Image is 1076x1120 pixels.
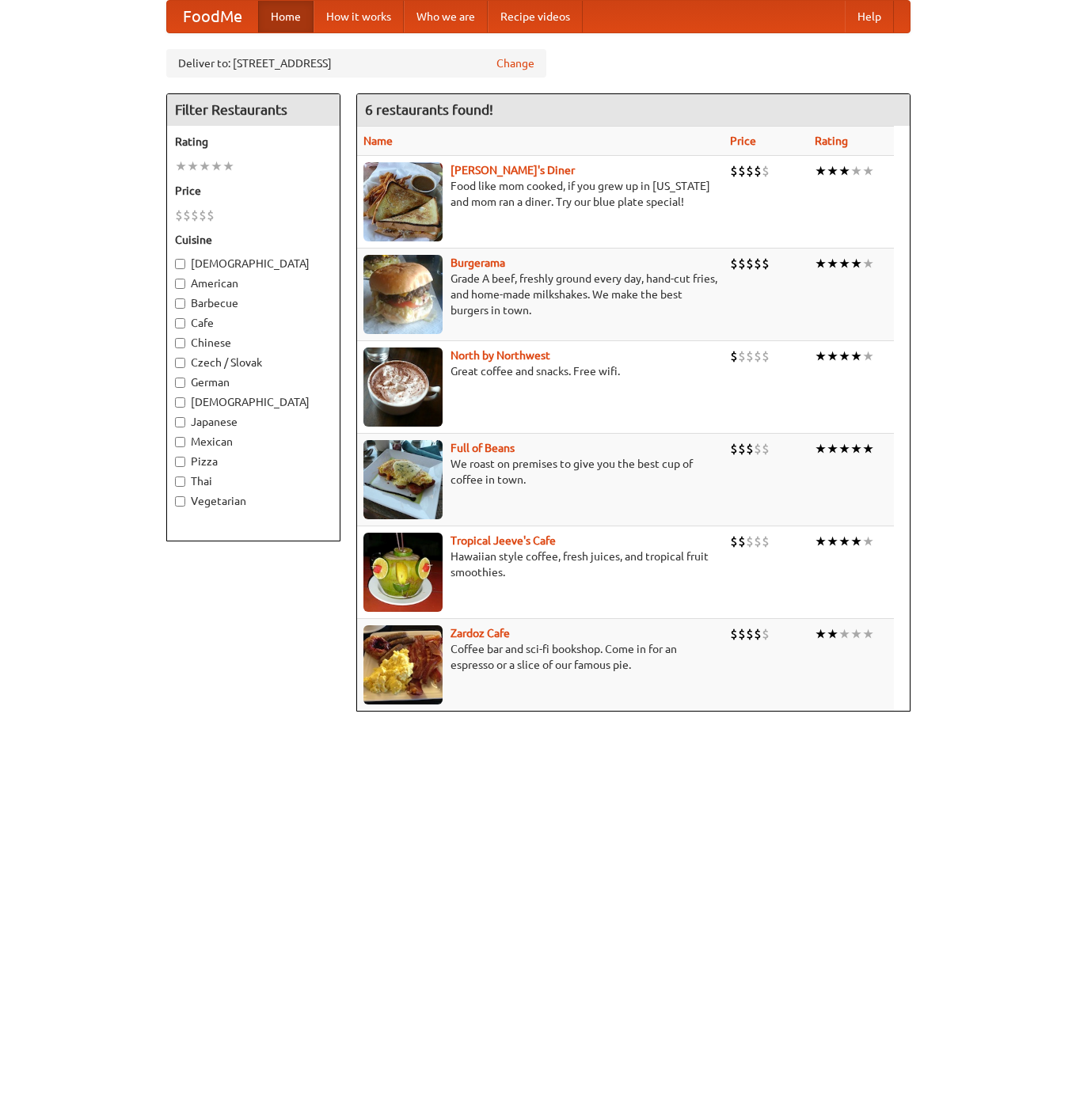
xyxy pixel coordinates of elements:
[175,394,332,410] label: [DEMOGRAPHIC_DATA]
[827,162,838,180] li: ★
[762,162,770,180] li: $
[762,440,770,457] li: $
[199,158,211,175] li: ★
[167,1,258,32] a: FoodMe
[762,533,770,550] li: $
[845,1,894,32] a: Help
[838,625,850,643] li: ★
[738,347,746,365] li: $
[451,349,550,362] b: North by Northwest
[730,347,738,365] li: $
[258,1,314,32] a: Home
[207,207,215,224] li: $
[365,102,493,117] ng-pluralize: 6 restaurants found!
[222,158,234,175] li: ★
[827,440,838,457] li: ★
[175,183,332,199] h5: Price
[363,549,717,580] p: Hawaiian style coffee, fresh juices, and tropical fruit smoothies.
[363,255,443,334] img: burgerama.jpg
[730,162,738,180] li: $
[175,397,185,408] input: [DEMOGRAPHIC_DATA]
[754,162,762,180] li: $
[738,162,746,180] li: $
[838,440,850,457] li: ★
[187,158,199,175] li: ★
[363,625,443,704] img: zardoz.jpg
[762,347,770,365] li: $
[838,347,850,365] li: ★
[838,162,850,180] li: ★
[451,534,556,547] a: Tropical Jeeve's Cafe
[363,456,717,488] p: We roast on premises to give you the best cup of coffee in town.
[175,437,185,447] input: Mexican
[762,255,770,272] li: $
[175,434,332,450] label: Mexican
[175,259,185,269] input: [DEMOGRAPHIC_DATA]
[862,440,874,457] li: ★
[175,457,185,467] input: Pizza
[166,49,546,78] div: Deliver to: [STREET_ADDRESS]
[754,533,762,550] li: $
[738,255,746,272] li: $
[862,347,874,365] li: ★
[838,255,850,272] li: ★
[746,255,754,272] li: $
[451,627,510,640] a: Zardoz Cafe
[738,625,746,643] li: $
[175,207,183,224] li: $
[488,1,583,32] a: Recipe videos
[175,232,332,248] h5: Cuisine
[746,440,754,457] li: $
[175,275,332,291] label: American
[738,440,746,457] li: $
[730,625,738,643] li: $
[175,335,332,351] label: Chinese
[730,135,756,147] a: Price
[451,164,575,177] a: [PERSON_NAME]'s Diner
[363,271,717,318] p: Grade A beef, freshly ground every day, hand-cut fries, and home-made milkshakes. We make the bes...
[815,625,827,643] li: ★
[175,318,185,328] input: Cafe
[754,347,762,365] li: $
[762,625,770,643] li: $
[850,162,862,180] li: ★
[862,625,874,643] li: ★
[815,440,827,457] li: ★
[827,533,838,550] li: ★
[754,440,762,457] li: $
[850,625,862,643] li: ★
[838,533,850,550] li: ★
[175,374,332,390] label: German
[746,347,754,365] li: $
[175,476,185,487] input: Thai
[363,162,443,241] img: sallys.jpg
[746,625,754,643] li: $
[496,55,534,71] a: Change
[754,255,762,272] li: $
[175,493,332,509] label: Vegetarian
[451,442,515,454] a: Full of Beans
[827,255,838,272] li: ★
[175,417,185,427] input: Japanese
[175,355,332,370] label: Czech / Slovak
[363,347,443,427] img: north.jpg
[730,533,738,550] li: $
[815,255,827,272] li: ★
[175,158,187,175] li: ★
[850,440,862,457] li: ★
[175,338,185,348] input: Chinese
[175,134,332,150] h5: Rating
[175,358,185,368] input: Czech / Slovak
[451,256,505,269] a: Burgerama
[175,295,332,311] label: Barbecue
[730,440,738,457] li: $
[850,255,862,272] li: ★
[363,533,443,612] img: jeeves.jpg
[363,641,717,673] p: Coffee bar and sci-fi bookshop. Come in for an espresso or a slice of our famous pie.
[862,162,874,180] li: ★
[175,454,332,469] label: Pizza
[862,533,874,550] li: ★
